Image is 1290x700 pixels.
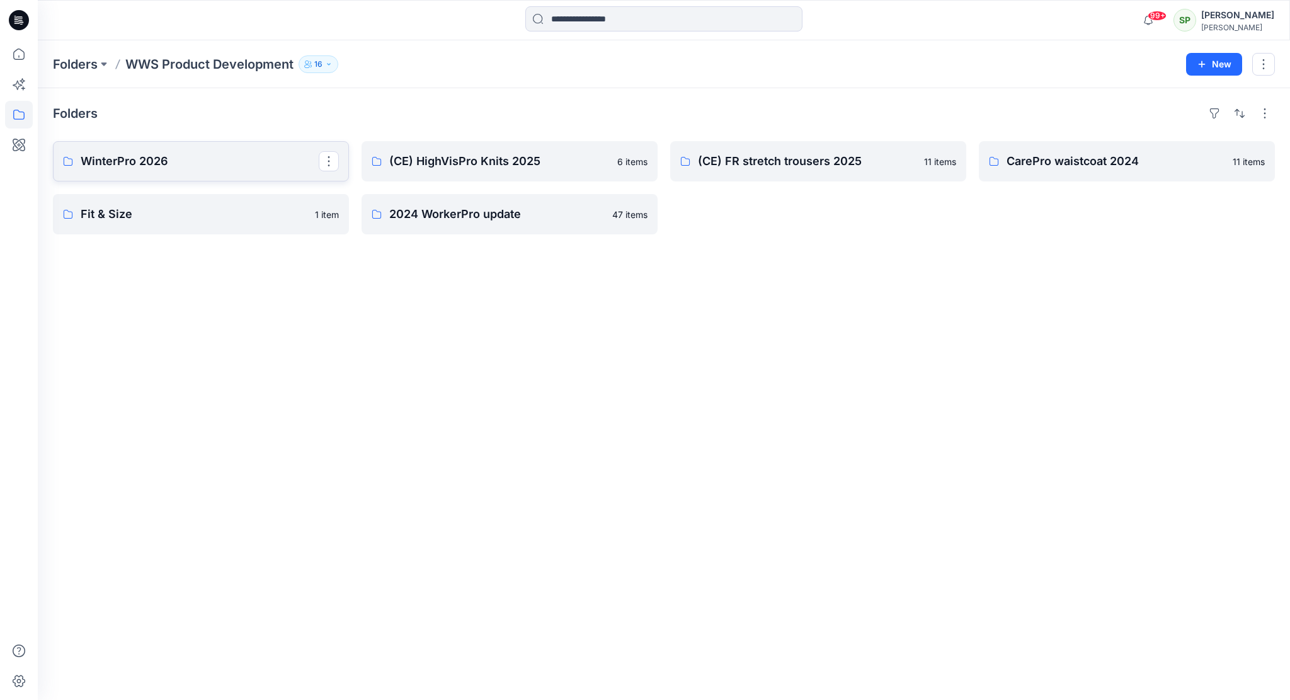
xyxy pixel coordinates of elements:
h4: Folders [53,106,98,121]
a: WinterPro 2026 [53,141,349,181]
a: Folders [53,55,98,73]
p: 2024 WorkerPro update [389,205,605,223]
div: [PERSON_NAME] [1201,23,1274,32]
p: 11 items [1233,155,1265,168]
p: 6 items [617,155,648,168]
a: (CE) HighVisPro Knits 20256 items [362,141,658,181]
button: 16 [299,55,338,73]
a: 2024 WorkerPro update47 items [362,194,658,234]
span: 99+ [1148,11,1167,21]
a: CarePro waistcoat 202411 items [979,141,1275,181]
p: CarePro waistcoat 2024 [1007,152,1225,170]
p: 16 [314,57,322,71]
a: Fit & Size1 item [53,194,349,234]
p: (CE) FR stretch trousers 2025 [698,152,916,170]
p: 1 item [315,208,339,221]
div: SP [1173,9,1196,32]
p: Fit & Size [81,205,307,223]
p: WWS Product Development [125,55,294,73]
p: 47 items [612,208,648,221]
p: 11 items [924,155,956,168]
div: [PERSON_NAME] [1201,8,1274,23]
button: New [1186,53,1242,76]
a: (CE) FR stretch trousers 202511 items [670,141,966,181]
p: (CE) HighVisPro Knits 2025 [389,152,610,170]
p: WinterPro 2026 [81,152,319,170]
